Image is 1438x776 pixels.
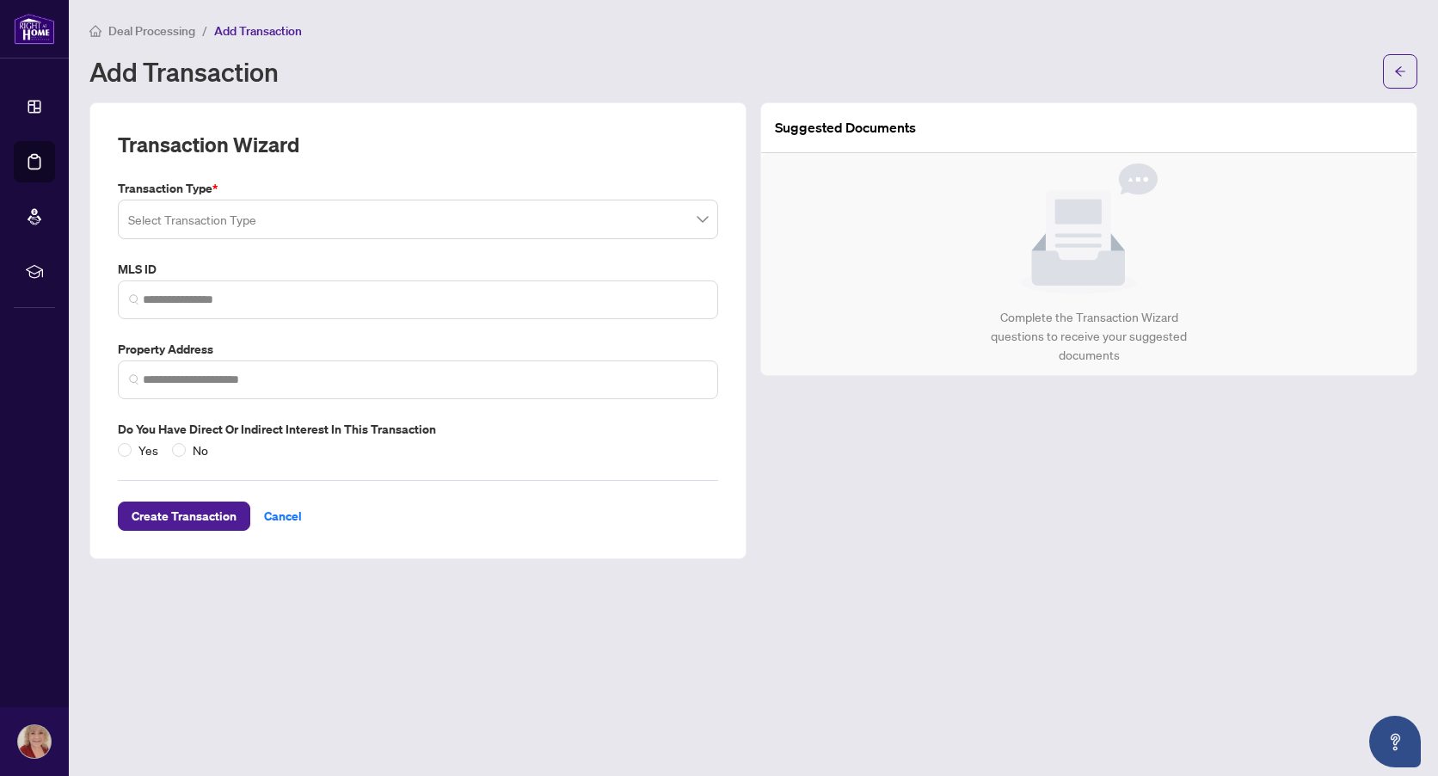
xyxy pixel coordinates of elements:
[118,179,718,198] label: Transaction Type
[1020,163,1158,294] img: Null State Icon
[132,502,237,530] span: Create Transaction
[18,725,51,758] img: Profile Icon
[129,374,139,385] img: search_icon
[186,440,215,459] span: No
[118,131,299,158] h2: Transaction Wizard
[118,340,718,359] label: Property Address
[118,420,718,439] label: Do you have direct or indirect interest in this transaction
[775,117,916,139] article: Suggested Documents
[118,260,718,279] label: MLS ID
[202,21,207,40] li: /
[129,294,139,305] img: search_icon
[89,25,101,37] span: home
[118,502,250,531] button: Create Transaction
[132,440,165,459] span: Yes
[250,502,316,531] button: Cancel
[14,13,55,45] img: logo
[89,58,279,85] h1: Add Transaction
[214,23,302,39] span: Add Transaction
[973,308,1206,365] div: Complete the Transaction Wizard questions to receive your suggested documents
[1369,716,1421,767] button: Open asap
[1394,65,1406,77] span: arrow-left
[264,502,302,530] span: Cancel
[108,23,195,39] span: Deal Processing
